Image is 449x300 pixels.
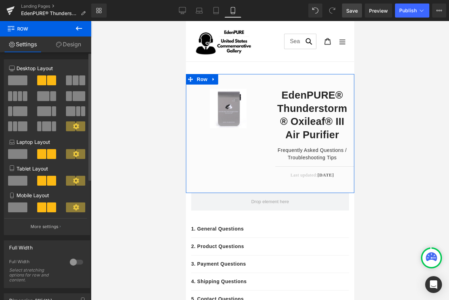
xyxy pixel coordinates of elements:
a: 2. Product Questions [5,222,58,228]
button: Redo [325,4,339,18]
span: Last updated: [105,151,132,156]
p: Frequently Asked Questions / Troubleshooting Tips [89,126,163,140]
input: Search [98,13,130,28]
a: Laptop [191,4,208,18]
a: 5. Contact Questions [5,275,58,281]
span: Save [346,7,358,14]
h2: EdenPURE® Thunderstorm® Oxileaf® III Air Purifier [89,68,163,121]
a: Desktop [174,4,191,18]
a: Design [46,36,91,52]
a: 4. Shipping Questions [5,258,61,263]
a: Landing Pages [21,4,91,9]
a: Tablet [208,4,224,18]
a: Preview [365,4,392,18]
button: Publish [395,4,429,18]
img: EdenPURE/USCG Call Center [8,5,67,35]
a: New Library [91,4,107,18]
span: Row [9,53,23,64]
p: Laptop Layout [9,138,85,146]
div: Select stretching options for row and content. [9,268,62,282]
a: 3. Payment Questions [5,240,60,246]
p: Mobile Layout [9,192,85,199]
button: Menu [149,12,164,28]
div: Full Width [9,241,33,251]
span: Row [7,21,77,36]
div: Open Intercom Messenger [425,276,442,293]
a: Expand / Collapse [23,53,32,64]
b: [DATE] [132,151,148,156]
p: Tablet Layout [9,165,85,172]
a: Mobile [224,4,241,18]
button: More [432,4,446,18]
span: EdenPURE® Thunderstorm® Oxileaf® III Air Purifier - FAQ/TS [21,11,78,16]
button: Undo [308,4,322,18]
button: More settings [4,218,87,235]
p: Desktop Layout [9,65,85,72]
div: Full Width [9,259,63,266]
a: 1. General Questions [5,205,58,211]
span: Publish [399,8,417,13]
p: More settings [31,224,59,230]
span: Preview [369,7,388,14]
